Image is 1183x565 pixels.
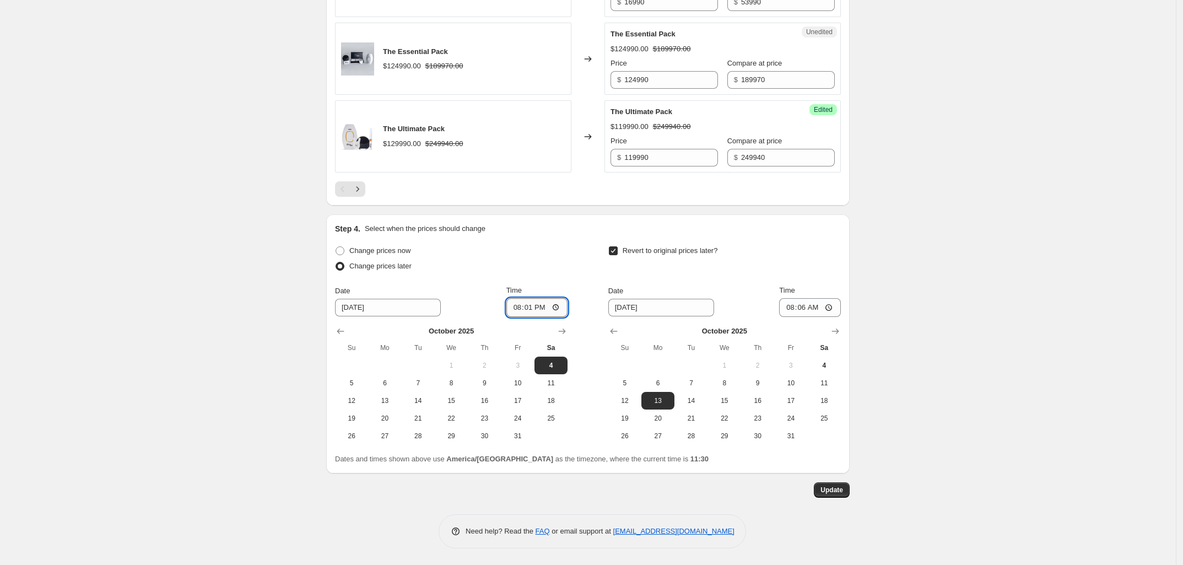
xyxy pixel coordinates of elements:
[613,432,637,440] span: 26
[741,357,774,374] button: Thursday October 2 2025
[435,339,468,357] th: Wednesday
[368,427,401,445] button: Monday October 27 2025
[534,392,568,410] button: Saturday October 18 2025
[608,299,714,316] input: 10/4/2025
[774,339,807,357] th: Friday
[746,432,770,440] span: 30
[368,374,401,392] button: Monday October 6 2025
[727,137,782,145] span: Compare at price
[506,379,530,388] span: 10
[708,410,741,427] button: Wednesday October 22 2025
[779,298,841,317] input: 12:00
[646,432,670,440] span: 27
[402,410,435,427] button: Tuesday October 21 2025
[534,339,568,357] th: Saturday
[468,410,501,427] button: Thursday October 23 2025
[712,396,737,405] span: 15
[406,343,430,352] span: Tu
[339,343,364,352] span: Su
[339,396,364,405] span: 12
[679,343,703,352] span: Tu
[746,379,770,388] span: 9
[439,361,463,370] span: 1
[501,427,534,445] button: Friday October 31 2025
[608,374,641,392] button: Sunday October 5 2025
[402,392,435,410] button: Tuesday October 14 2025
[708,357,741,374] button: Wednesday October 1 2025
[641,427,674,445] button: Monday October 27 2025
[779,396,803,405] span: 17
[741,392,774,410] button: Thursday October 16 2025
[608,427,641,445] button: Sunday October 26 2025
[690,455,709,463] b: 11:30
[613,396,637,405] span: 12
[646,396,670,405] span: 13
[539,396,563,405] span: 18
[611,137,627,145] span: Price
[468,374,501,392] button: Thursday October 9 2025
[779,286,795,294] span: Time
[623,246,718,255] span: Revert to original prices later?
[335,181,365,197] nav: Pagination
[613,527,734,535] a: [EMAIL_ADDRESS][DOMAIN_NAME]
[774,374,807,392] button: Friday October 10 2025
[372,343,397,352] span: Mo
[539,379,563,388] span: 11
[550,527,613,535] span: or email support at
[468,357,501,374] button: Thursday October 2 2025
[439,432,463,440] span: 29
[611,45,649,53] span: $124990.00
[446,455,553,463] b: America/[GEOGRAPHIC_DATA]
[406,432,430,440] span: 28
[349,262,412,270] span: Change prices later
[372,396,397,405] span: 13
[350,181,365,197] button: Next
[472,379,496,388] span: 9
[779,361,803,370] span: 3
[708,374,741,392] button: Wednesday October 8 2025
[828,324,843,339] button: Show next month, November 2025
[608,410,641,427] button: Sunday October 19 2025
[674,410,707,427] button: Tuesday October 21 2025
[611,107,672,116] span: The Ultimate Pack
[506,432,530,440] span: 31
[472,343,496,352] span: Th
[746,343,770,352] span: Th
[534,374,568,392] button: Saturday October 11 2025
[335,223,360,234] h2: Step 4.
[808,339,841,357] th: Saturday
[608,287,623,295] span: Date
[333,324,348,339] button: Show previous month, September 2025
[617,153,621,162] span: $
[335,410,368,427] button: Sunday October 19 2025
[402,427,435,445] button: Tuesday October 28 2025
[536,527,550,535] a: FAQ
[383,47,448,56] span: The Essential Pack
[506,414,530,423] span: 24
[646,343,670,352] span: Mo
[808,392,841,410] button: Saturday October 18 2025
[472,432,496,440] span: 30
[439,379,463,388] span: 8
[812,379,836,388] span: 11
[741,374,774,392] button: Thursday October 9 2025
[439,396,463,405] span: 15
[339,432,364,440] span: 26
[712,432,737,440] span: 29
[734,76,738,84] span: $
[679,414,703,423] span: 21
[383,139,421,148] span: $129990.00
[679,379,703,388] span: 7
[741,410,774,427] button: Thursday October 23 2025
[708,392,741,410] button: Wednesday October 15 2025
[534,410,568,427] button: Saturday October 25 2025
[406,396,430,405] span: 14
[814,105,833,114] span: Edited
[501,410,534,427] button: Friday October 24 2025
[501,392,534,410] button: Friday October 17 2025
[613,414,637,423] span: 19
[365,223,485,234] p: Select when the prices should change
[812,396,836,405] span: 18
[613,343,637,352] span: Su
[468,339,501,357] th: Thursday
